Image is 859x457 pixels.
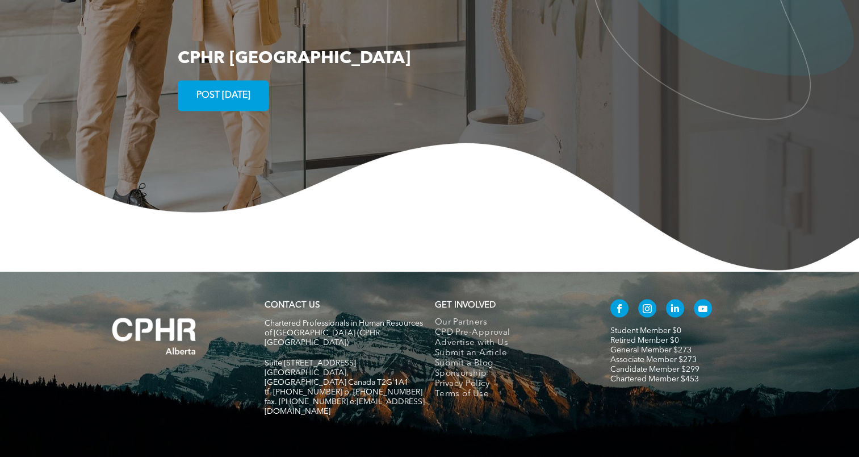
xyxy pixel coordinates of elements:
a: Student Member $0 [610,326,681,334]
a: facebook [610,299,628,320]
a: Associate Member $273 [610,355,697,363]
a: General Member $273 [610,346,692,354]
a: Candidate Member $299 [610,365,699,373]
span: [GEOGRAPHIC_DATA], [GEOGRAPHIC_DATA] Canada T2G 1A1 [265,368,409,386]
span: Suite [STREET_ADDRESS] [265,359,356,367]
a: Sponsorship [435,368,586,379]
a: Advertise with Us [435,338,586,348]
span: Chartered Professionals in Human Resources of [GEOGRAPHIC_DATA] (CPHR [GEOGRAPHIC_DATA]) [265,319,423,346]
a: Submit a Blog [435,358,586,368]
a: instagram [638,299,656,320]
a: Chartered Member $453 [610,375,699,383]
span: POST [DATE] [192,84,254,106]
a: Submit an Article [435,348,586,358]
a: POST [DATE] [178,80,269,111]
a: CONTACT US [265,301,320,309]
a: youtube [694,299,712,320]
span: fax. [PHONE_NUMBER] e:[EMAIL_ADDRESS][DOMAIN_NAME] [265,397,425,415]
span: CPHR [GEOGRAPHIC_DATA] [178,50,410,67]
a: Terms of Use [435,389,586,399]
a: Our Partners [435,317,586,327]
a: linkedin [666,299,684,320]
a: Retired Member $0 [610,336,679,344]
span: tf. [PHONE_NUMBER] p. [PHONE_NUMBER] [265,388,422,396]
a: Privacy Policy [435,379,586,389]
img: A white background with a few lines on it [89,294,220,377]
span: GET INVOLVED [435,301,496,309]
a: CPD Pre-Approval [435,327,586,338]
